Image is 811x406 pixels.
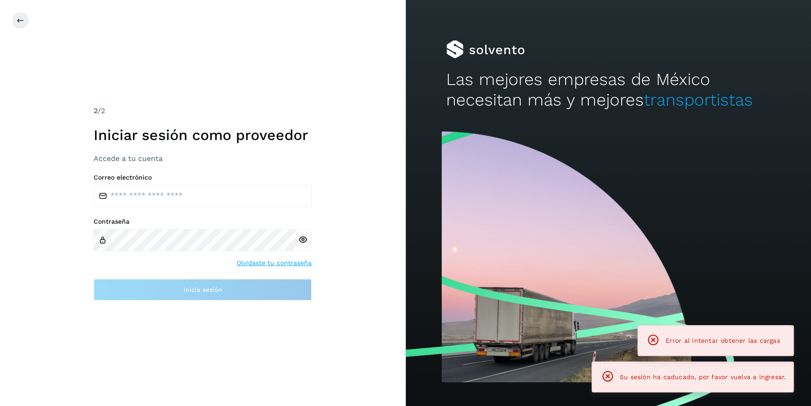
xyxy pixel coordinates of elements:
span: Su sesión ha caducado, por favor vuelva a ingresar. [620,373,786,381]
span: Inicia sesión [184,286,222,293]
a: Olvidaste tu contraseña [237,258,312,268]
h2: Las mejores empresas de México necesitan más y mejores [446,70,771,110]
label: Correo electrónico [94,174,312,181]
label: Contraseña [94,218,312,226]
span: 2 [94,106,98,115]
span: transportistas [644,90,753,110]
h1: Iniciar sesión como proveedor [94,126,312,144]
span: Error al intentar obtener las cargas [665,337,780,344]
button: Inicia sesión [94,279,312,301]
div: /2 [94,105,312,116]
h3: Accede a tu cuenta [94,154,312,163]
